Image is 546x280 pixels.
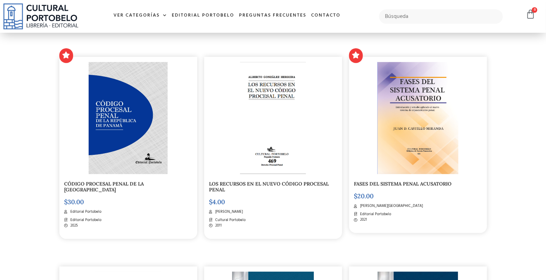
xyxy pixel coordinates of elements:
[169,8,237,23] a: Editorial Portobelo
[309,8,343,23] a: Contacto
[354,181,452,187] a: FASES DEL SISTEMA PENAL ACUSATORIO
[89,62,168,174] img: CD-002PORTADA P.PENAL-01-01
[214,209,243,215] span: [PERSON_NAME]
[358,211,391,217] span: Editorial Portobelo
[358,217,367,223] span: 2021
[377,62,458,174] img: castillo_miranda.png
[64,181,144,193] a: CÓDIGO PROCESAL PENAL DE LA [GEOGRAPHIC_DATA]
[526,9,535,19] a: 0
[214,223,222,229] span: 2011
[214,217,246,223] span: Cultural Portobelo
[237,8,309,23] a: Preguntas frecuentes
[69,217,101,223] span: Editorial Portobelo
[240,62,306,174] img: 469-1.png
[209,198,225,206] bdi: 4.00
[111,8,169,23] a: Ver Categorías
[69,209,101,215] span: Editorial Portobelo
[354,192,358,200] span: $
[354,192,374,200] bdi: 20.00
[64,198,84,206] bdi: 30.00
[358,203,423,209] span: [PERSON_NAME][GEOGRAPHIC_DATA]
[64,198,68,206] span: $
[379,9,503,24] input: Búsqueda
[209,181,329,193] a: LOS RECURSOS EN EL NUEVO CÓDIGO PROCESAL PENAL
[209,198,213,206] span: $
[532,7,537,13] span: 0
[69,223,78,229] span: 2025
